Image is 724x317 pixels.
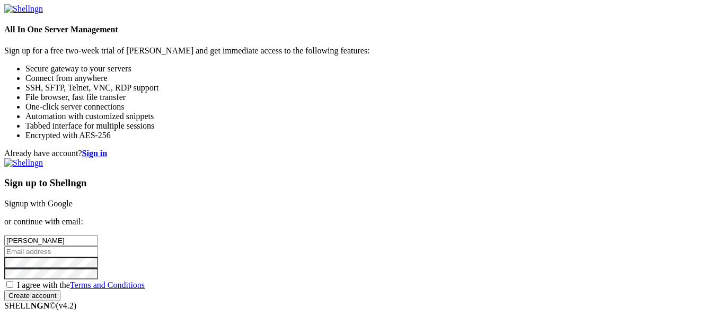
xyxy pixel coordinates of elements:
h4: All In One Server Management [4,25,720,34]
img: Shellngn [4,4,43,14]
a: Sign in [82,149,108,158]
li: Encrypted with AES-256 [25,131,720,140]
li: Connect from anywhere [25,74,720,83]
input: Email address [4,246,98,257]
a: Terms and Conditions [70,280,145,289]
a: Signup with Google [4,199,73,208]
img: Shellngn [4,158,43,168]
span: SHELL © [4,301,76,310]
li: Tabbed interface for multiple sessions [25,121,720,131]
li: One-click server connections [25,102,720,112]
h3: Sign up to Shellngn [4,177,720,189]
p: or continue with email: [4,217,720,227]
li: File browser, fast file transfer [25,93,720,102]
input: Create account [4,290,60,301]
div: Already have account? [4,149,720,158]
li: Secure gateway to your servers [25,64,720,74]
span: I agree with the [17,280,145,289]
p: Sign up for a free two-week trial of [PERSON_NAME] and get immediate access to the following feat... [4,46,720,56]
input: I agree with theTerms and Conditions [6,281,13,288]
span: 4.2.0 [56,301,77,310]
b: NGN [31,301,50,310]
li: SSH, SFTP, Telnet, VNC, RDP support [25,83,720,93]
li: Automation with customized snippets [25,112,720,121]
input: Full name [4,235,98,246]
